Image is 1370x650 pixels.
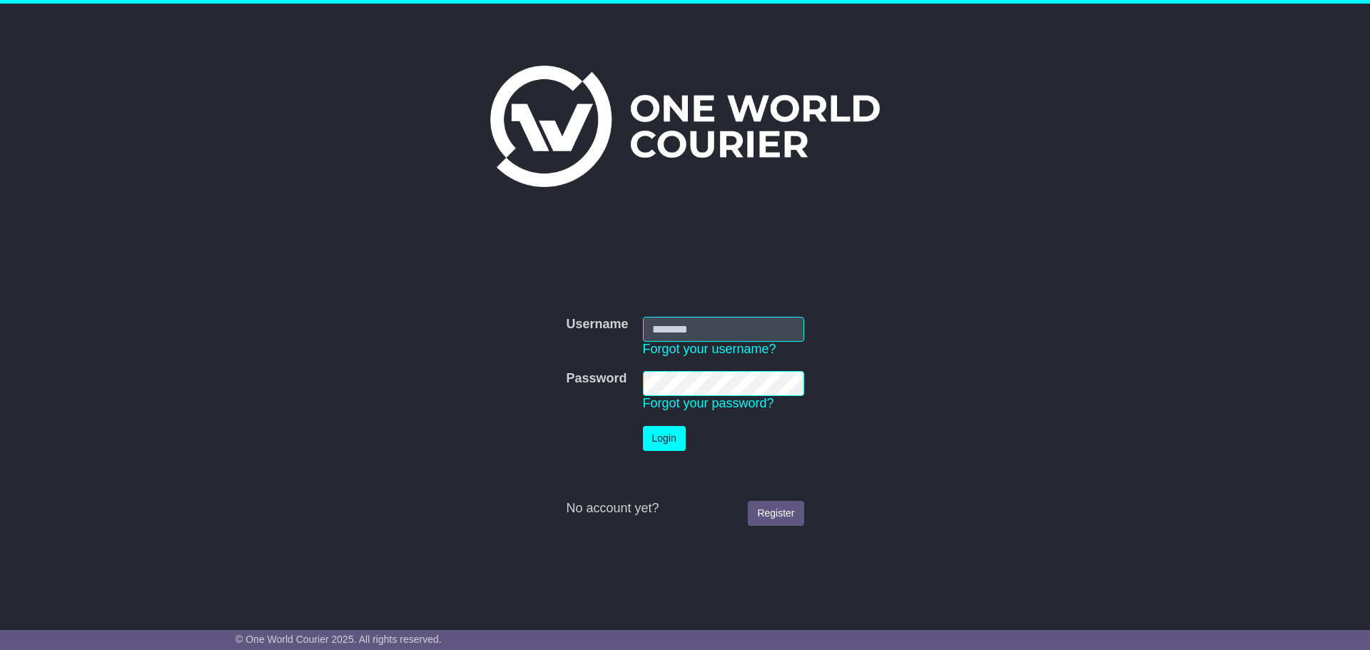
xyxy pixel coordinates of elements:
label: Username [566,317,628,332]
a: Forgot your password? [643,396,774,410]
span: © One World Courier 2025. All rights reserved. [235,634,442,645]
a: Register [748,501,803,526]
img: One World [490,66,880,187]
a: Forgot your username? [643,342,776,356]
label: Password [566,371,626,387]
button: Login [643,426,686,451]
div: No account yet? [566,501,803,517]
